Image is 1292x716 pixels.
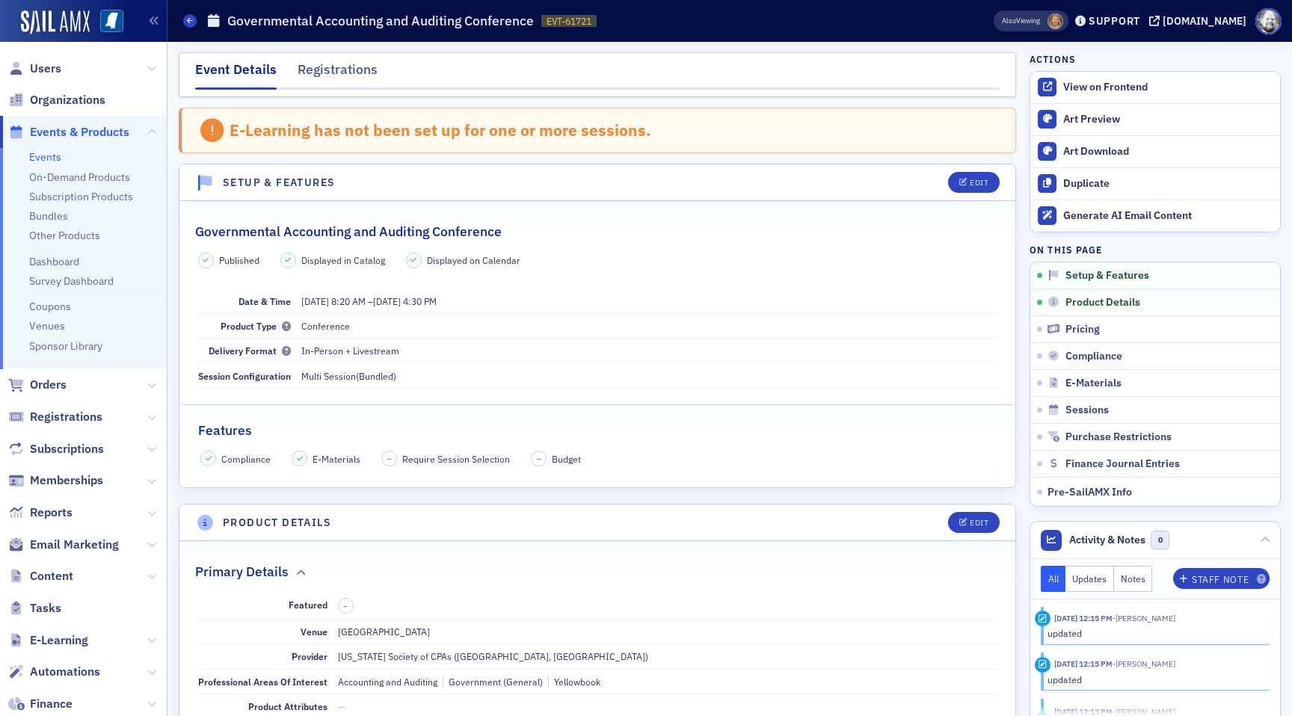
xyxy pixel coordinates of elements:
[219,253,259,267] span: Published
[343,601,348,611] span: –
[313,452,360,466] span: E-Materials
[8,696,73,712] a: Finance
[301,295,329,307] span: [DATE]
[239,295,291,307] span: Date & Time
[301,289,997,313] dd: –
[1041,566,1066,592] button: All
[29,229,100,242] a: Other Products
[1063,113,1273,126] div: Art Preview
[338,700,345,712] span: —
[1149,16,1252,26] button: [DOMAIN_NAME]
[301,345,399,357] span: In-Person + Livestream
[1192,575,1249,584] div: Staff Note
[8,377,67,393] a: Orders
[301,626,327,638] span: Venue
[1065,323,1100,336] span: Pricing
[1151,531,1169,549] span: 0
[1069,532,1145,548] span: Activity & Notes
[8,664,100,680] a: Automations
[1030,72,1280,103] a: View on Frontend
[100,10,123,33] img: SailAMX
[8,568,73,584] a: Content
[1048,673,1259,686] div: updated
[331,295,366,307] time: 8:20 AM
[8,504,73,521] a: Reports
[1030,135,1280,167] a: Art Download
[1114,566,1153,592] button: Notes
[30,441,104,457] span: Subscriptions
[29,150,61,164] a: Events
[29,170,130,184] a: On-Demand Products
[30,696,73,712] span: Finance
[1255,8,1282,34] span: Profile
[301,364,997,388] dd: (Bundled)
[8,472,103,489] a: Memberships
[8,441,104,457] a: Subscriptions
[552,452,581,466] span: Budget
[198,421,252,440] h2: Features
[948,512,1000,533] button: Edit
[443,675,543,688] div: Government (General)
[1065,377,1122,390] span: E-Materials
[1065,350,1122,363] span: Compliance
[1030,52,1076,66] h4: Actions
[30,537,119,553] span: Email Marketing
[948,172,1000,193] button: Edit
[30,600,61,617] span: Tasks
[198,370,291,382] span: Session Configuration
[8,61,61,77] a: Users
[223,515,331,531] h4: Product Details
[1002,16,1016,25] div: Also
[227,12,534,30] h1: Governmental Accounting and Auditing Conference
[30,61,61,77] span: Users
[1065,296,1140,309] span: Product Details
[195,60,277,90] div: Event Details
[221,452,271,466] span: Compliance
[402,452,510,466] span: Require Session Selection
[548,675,600,688] div: Yellowbook
[1035,657,1050,673] div: Update
[387,454,392,464] span: –
[292,650,327,662] span: Provider
[1048,485,1132,499] span: Pre-SailAMX Info
[1065,566,1114,592] button: Updates
[8,92,105,108] a: Organizations
[1065,404,1109,417] span: Sessions
[29,300,71,313] a: Coupons
[30,504,73,521] span: Reports
[1063,209,1273,223] div: Generate AI Email Content
[1063,145,1273,158] div: Art Download
[1163,14,1246,28] div: [DOMAIN_NAME]
[970,179,988,187] div: Edit
[29,255,79,268] a: Dashboard
[1030,104,1280,135] a: Art Preview
[221,320,291,332] span: Product Type
[301,253,385,267] span: Displayed in Catalog
[403,295,437,307] time: 4:30 PM
[1030,167,1280,200] button: Duplicate
[29,339,102,353] a: Sponsor Library
[1048,13,1063,29] span: Ellen Vaughn
[1113,658,1175,669] span: Ellen Vaughn
[30,664,100,680] span: Automations
[29,209,68,223] a: Bundles
[198,676,327,688] span: Professional Areas Of Interest
[90,10,123,35] a: View Homepage
[21,10,90,34] img: SailAMX
[8,537,119,553] a: Email Marketing
[195,222,502,241] h2: Governmental Accounting and Auditing Conference
[30,632,88,649] span: E-Learning
[289,599,327,611] span: Featured
[970,519,988,527] div: Edit
[1173,568,1270,589] button: Staff Note
[427,253,520,267] span: Displayed on Calendar
[30,377,67,393] span: Orders
[1035,611,1050,626] div: Update
[30,568,73,584] span: Content
[30,409,102,425] span: Registrations
[223,175,335,191] h4: Setup & Features
[338,675,437,688] div: Accounting and Auditing
[301,320,350,332] span: Conference
[29,319,65,333] a: Venues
